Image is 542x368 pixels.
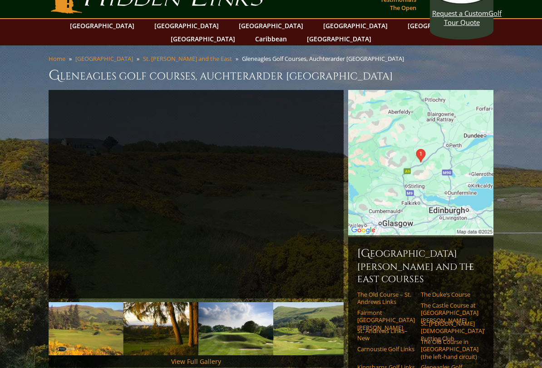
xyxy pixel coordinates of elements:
a: The Old Course in [GEOGRAPHIC_DATA] (the left-hand circuit) [421,338,478,360]
a: Home [49,55,65,63]
a: The Old Course – St. Andrews Links [357,291,415,306]
a: The Duke’s Course [421,291,478,298]
img: Google Map of Gleneagles golf course, Auchterarder, United Kingdom [348,90,493,235]
a: [GEOGRAPHIC_DATA] [166,32,240,45]
a: View Full Gallery [171,357,221,366]
a: St. [PERSON_NAME] and the East [143,55,232,63]
a: [GEOGRAPHIC_DATA] [302,32,376,45]
a: Carnoustie Golf Links [357,345,415,353]
a: [GEOGRAPHIC_DATA] [150,19,223,32]
a: Caribbean [251,32,291,45]
a: St. Andrews Links–New [357,327,415,342]
h6: [GEOGRAPHIC_DATA][PERSON_NAME] and the East Courses [357,246,484,285]
span: Request a Custom [432,9,488,18]
a: [GEOGRAPHIC_DATA] [319,19,392,32]
a: [GEOGRAPHIC_DATA] [234,19,308,32]
a: St. [PERSON_NAME] [DEMOGRAPHIC_DATA]’ Putting Club [421,320,478,342]
a: Fairmont [GEOGRAPHIC_DATA][PERSON_NAME] [357,309,415,331]
h1: Gleneagles Golf Courses, Auchterarder [GEOGRAPHIC_DATA] [49,66,493,85]
a: [GEOGRAPHIC_DATA] [75,55,133,63]
a: [GEOGRAPHIC_DATA] [403,19,477,32]
li: Gleneagles Golf Courses, Auchterarder [GEOGRAPHIC_DATA] [242,55,408,63]
a: The Open [388,1,419,14]
a: The Castle Course at [GEOGRAPHIC_DATA][PERSON_NAME] [421,302,478,324]
a: [GEOGRAPHIC_DATA] [65,19,139,32]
